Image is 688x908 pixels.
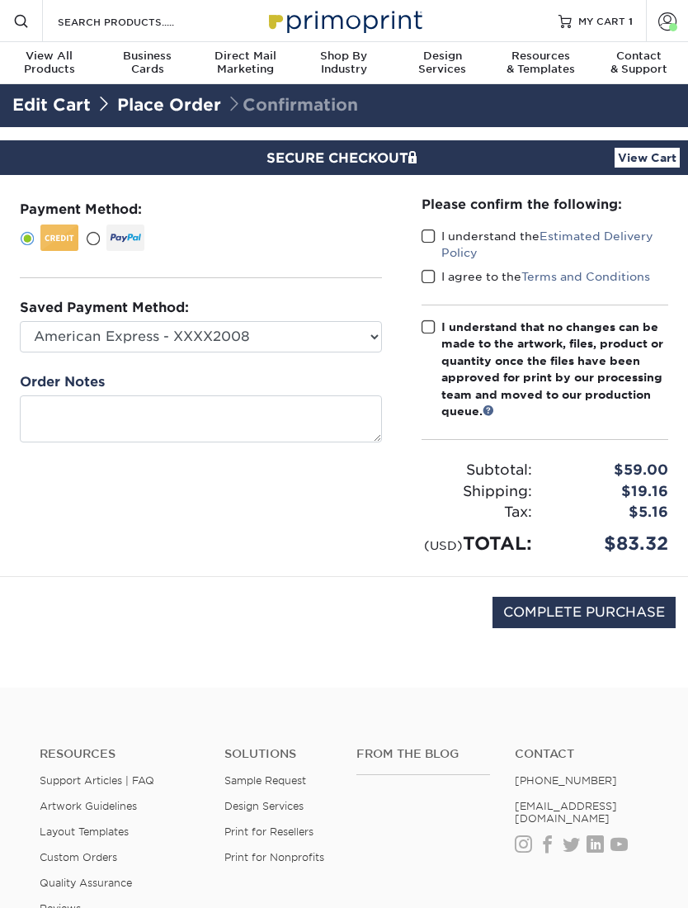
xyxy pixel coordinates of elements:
a: Edit Cart [12,95,91,115]
div: Cards [98,50,196,76]
div: Industry [295,50,393,76]
a: Contact& Support [590,42,688,86]
div: Shipping: [409,481,545,503]
span: Contact [590,50,688,63]
a: Layout Templates [40,825,129,838]
a: Resources& Templates [492,42,590,86]
span: MY CART [578,14,625,28]
a: View Cart [615,148,680,168]
input: SEARCH PRODUCTS..... [56,12,217,31]
small: (USD) [424,538,463,552]
div: $5.16 [544,502,681,523]
h4: Resources [40,747,200,761]
div: & Templates [492,50,590,76]
span: Resources [492,50,590,63]
div: TOTAL: [409,530,545,557]
input: COMPLETE PURCHASE [492,597,676,628]
h4: From the Blog [356,747,490,761]
div: $83.32 [544,530,681,557]
a: DesignServices [393,42,492,86]
span: SECURE CHECKOUT [266,150,422,166]
a: Estimated Delivery Policy [441,229,653,259]
a: [PHONE_NUMBER] [515,774,617,787]
h3: Payment Method: [20,201,382,217]
a: Terms and Conditions [521,270,650,283]
div: Marketing [196,50,295,76]
a: Quality Assurance [40,877,132,889]
a: Sample Request [224,774,306,787]
span: Business [98,50,196,63]
div: I understand that no changes can be made to the artwork, files, product or quantity once the file... [441,319,669,419]
label: Order Notes [20,372,105,392]
a: Contact [515,747,648,761]
span: Design [393,50,492,63]
a: Support Articles | FAQ [40,774,154,787]
a: Place Order [117,95,221,115]
label: Saved Payment Method: [20,298,189,318]
label: I agree to the [422,268,650,285]
label: I understand the [422,228,669,262]
span: Confirmation [226,95,358,115]
span: 1 [629,15,633,26]
div: Tax: [409,502,545,523]
span: Direct Mail [196,50,295,63]
a: Custom Orders [40,851,117,863]
a: Print for Nonprofits [224,851,324,863]
a: Shop ByIndustry [295,42,393,86]
div: Please confirm the following: [422,195,669,214]
div: Subtotal: [409,460,545,481]
a: Artwork Guidelines [40,800,137,812]
span: Shop By [295,50,393,63]
div: & Support [590,50,688,76]
div: $19.16 [544,481,681,503]
h4: Solutions [224,747,332,761]
img: Primoprint [262,2,426,38]
div: $59.00 [544,460,681,481]
a: [EMAIL_ADDRESS][DOMAIN_NAME] [515,800,617,825]
a: Direct MailMarketing [196,42,295,86]
div: Services [393,50,492,76]
a: Design Services [224,800,304,812]
a: Print for Resellers [224,825,313,838]
a: BusinessCards [98,42,196,86]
